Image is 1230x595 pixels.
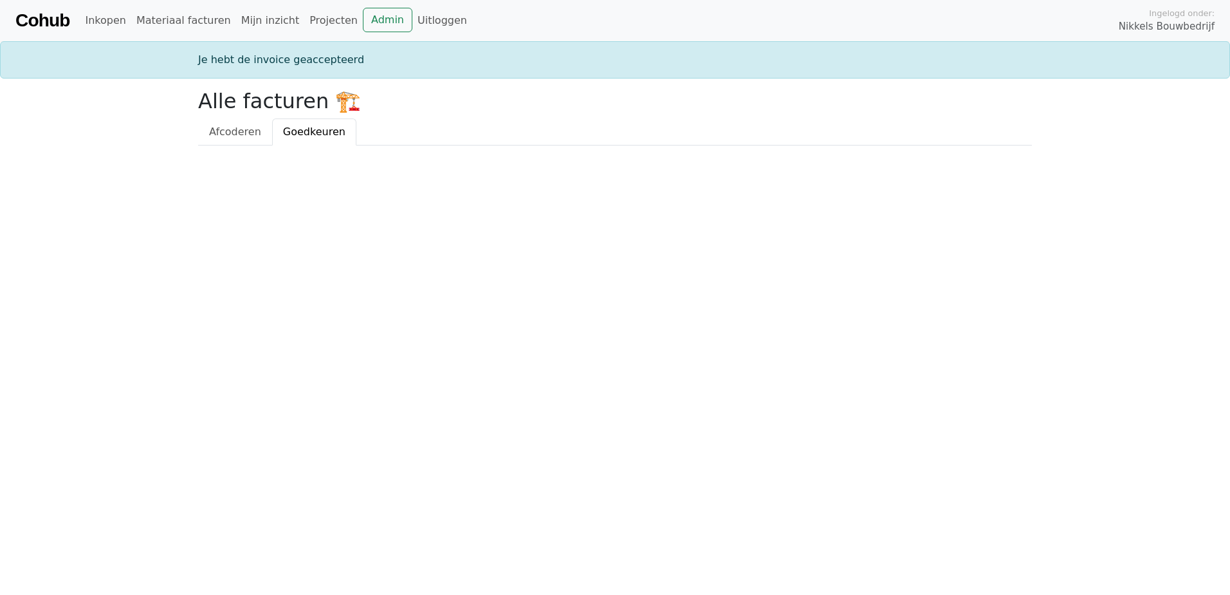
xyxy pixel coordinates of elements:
[1149,7,1215,19] span: Ingelogd onder:
[272,118,356,146] a: Goedkeuren
[236,8,305,33] a: Mijn inzicht
[198,89,1032,113] h2: Alle facturen 🏗️
[190,52,1040,68] div: Je hebt de invoice geaccepteerd
[283,126,345,138] span: Goedkeuren
[15,5,69,36] a: Cohub
[1119,19,1215,34] span: Nikkels Bouwbedrijf
[209,126,261,138] span: Afcoderen
[412,8,472,33] a: Uitloggen
[198,118,272,146] a: Afcoderen
[363,8,412,32] a: Admin
[80,8,131,33] a: Inkopen
[304,8,363,33] a: Projecten
[131,8,236,33] a: Materiaal facturen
